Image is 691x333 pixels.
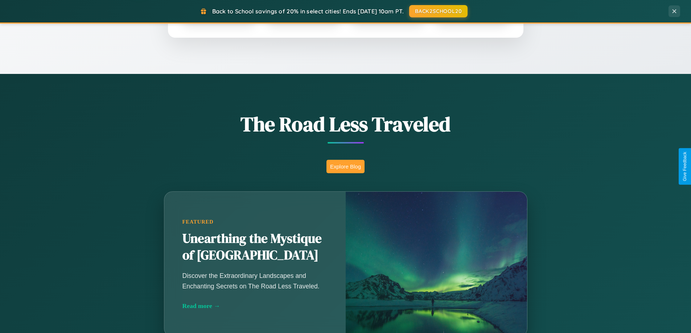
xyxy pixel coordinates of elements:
[326,160,365,173] button: Explore Blog
[212,8,404,15] span: Back to School savings of 20% in select cities! Ends [DATE] 10am PT.
[409,5,468,17] button: BACK2SCHOOL20
[182,271,328,291] p: Discover the Extraordinary Landscapes and Enchanting Secrets on The Road Less Traveled.
[682,152,687,181] div: Give Feedback
[128,110,563,138] h1: The Road Less Traveled
[182,302,328,310] div: Read more →
[182,219,328,225] div: Featured
[182,230,328,264] h2: Unearthing the Mystique of [GEOGRAPHIC_DATA]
